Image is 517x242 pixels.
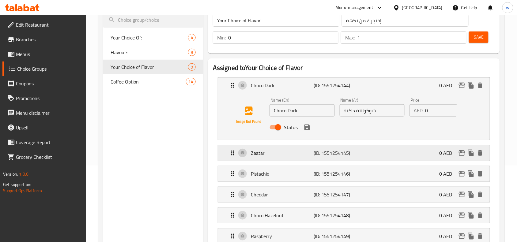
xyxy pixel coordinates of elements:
button: edit [457,211,466,220]
p: Max: [345,34,355,41]
div: Choices [188,34,196,41]
div: Your Choice Of:4 [103,30,203,45]
span: Coffee Option [111,78,186,85]
button: duplicate [466,211,476,220]
button: delete [476,211,485,220]
p: (ID: 1551254149) [314,233,356,240]
a: Menu disclaimer [2,106,86,120]
div: Expand [218,145,490,161]
p: 0 AED [440,233,457,240]
p: 0 AED [440,149,457,157]
div: Choices [188,49,196,56]
div: Choices [186,78,196,85]
a: Upsell [2,120,86,135]
button: delete [476,169,485,178]
button: duplicate [466,81,476,90]
button: edit [457,232,466,241]
div: Coffee Option14 [103,74,203,89]
div: Flavours9 [103,45,203,60]
div: Your Choice of Flavor9 [103,60,203,74]
li: Expand [213,205,495,226]
input: Enter name Ar [340,104,405,117]
p: AED [414,107,423,114]
span: Get support on: [3,181,31,188]
div: Expand [218,208,490,223]
span: Choice Groups [17,65,81,73]
span: Coupons [16,80,81,87]
span: Grocery Checklist [16,153,81,161]
p: 0 AED [440,170,457,177]
a: Promotions [2,91,86,106]
p: 0 AED [440,212,457,219]
p: Zaatar [251,149,314,157]
a: Coupons [2,76,86,91]
button: delete [476,148,485,158]
p: Raspberry [251,233,314,240]
p: (ID: 1551254147) [314,191,356,198]
li: Expand [213,143,495,163]
button: edit [457,190,466,199]
button: delete [476,190,485,199]
div: Expand [218,166,490,181]
p: Cheddar [251,191,314,198]
span: Version: [3,170,18,178]
span: Status [284,124,298,131]
span: Menus [16,50,81,58]
img: Choco Dark [229,96,268,135]
a: Menus [2,47,86,61]
span: 9 [188,50,195,55]
a: Branches [2,32,86,47]
p: Choco Hazelnut [251,212,314,219]
p: 0 AED [440,82,457,89]
span: 1.0.0 [19,170,28,178]
span: Your Choice of Flavor [111,63,188,71]
span: Menu disclaimer [16,109,81,117]
input: Please enter price [425,104,457,117]
span: 14 [186,79,195,85]
div: Menu-management [336,4,373,11]
span: 9 [188,64,195,70]
span: Upsell [16,124,81,131]
p: Pistachio [251,170,314,177]
a: Grocery Checklist [2,150,86,164]
button: save [303,123,312,132]
a: Edit Restaurant [2,17,86,32]
button: duplicate [466,232,476,241]
div: [GEOGRAPHIC_DATA] [402,4,443,11]
li: ExpandChoco Dark Name (En)Name (Ar)PriceAEDStatussave [213,75,495,143]
button: edit [457,148,466,158]
li: Expand [213,184,495,205]
button: delete [476,81,485,90]
li: Expand [213,163,495,184]
input: Enter name En [270,104,335,117]
span: Flavours [111,49,188,56]
div: Expand [218,187,490,202]
p: (ID: 1551254145) [314,149,356,157]
button: duplicate [466,169,476,178]
p: (ID: 1551254148) [314,212,356,219]
span: Your Choice Of: [111,34,188,41]
button: delete [476,232,485,241]
button: duplicate [466,148,476,158]
p: Min: [217,34,226,41]
span: w [506,4,509,11]
span: Promotions [16,95,81,102]
input: search [103,12,203,28]
h2: Assigned to Your Choice of Flavor [213,63,495,73]
button: Save [469,32,489,43]
span: Branches [16,36,81,43]
span: Edit Restaurant [16,21,81,28]
a: Support.OpsPlatform [3,187,42,195]
a: Choice Groups [2,61,86,76]
span: Save [474,33,484,41]
p: Choco Dark [251,82,314,89]
div: Choices [188,63,196,71]
button: edit [457,81,466,90]
div: Expand [218,78,490,93]
a: Coverage Report [2,135,86,150]
span: Coverage Report [16,139,81,146]
p: 0 AED [440,191,457,198]
p: (ID: 1551254146) [314,170,356,177]
button: edit [457,169,466,178]
button: duplicate [466,190,476,199]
